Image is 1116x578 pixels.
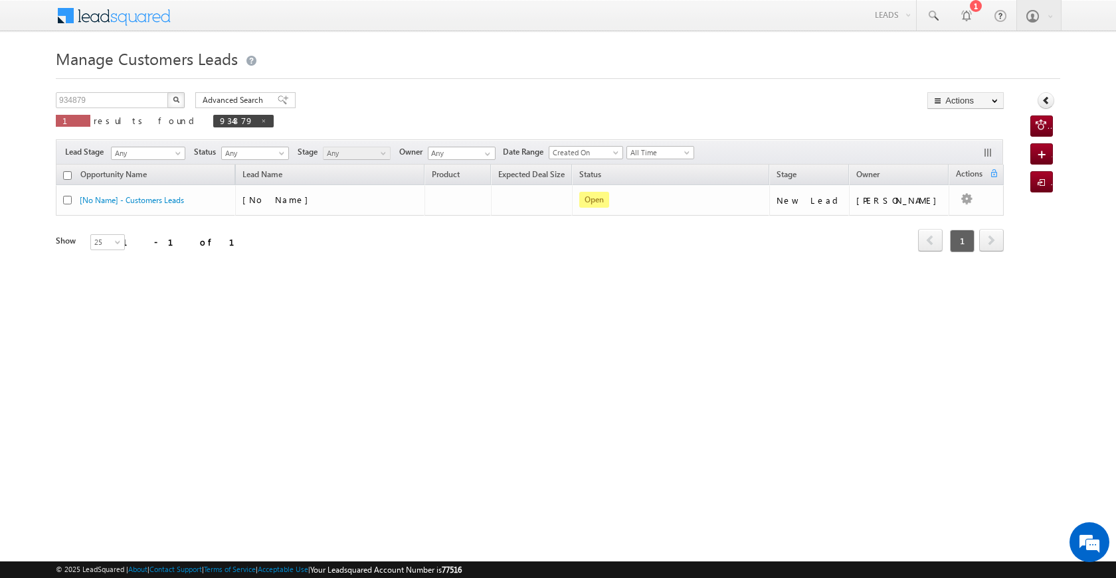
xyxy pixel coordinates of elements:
[62,115,84,126] span: 1
[492,167,571,184] a: Expected Deal Size
[80,169,147,179] span: Opportunity Name
[203,94,267,106] span: Advanced Search
[777,169,796,179] span: Stage
[74,167,153,184] a: Opportunity Name
[128,565,147,573] a: About
[549,147,618,159] span: Created On
[149,565,202,573] a: Contact Support
[194,146,221,158] span: Status
[979,229,1004,252] span: next
[399,146,428,158] span: Owner
[627,147,690,159] span: All Time
[122,234,250,250] div: 1 - 1 of 1
[63,171,72,180] input: Check all records
[579,192,609,208] span: Open
[221,147,289,160] a: Any
[220,115,254,126] span: 934879
[856,194,943,206] div: [PERSON_NAME]
[56,48,238,69] span: Manage Customers Leads
[918,229,943,252] span: prev
[573,167,608,184] a: Status
[428,147,496,160] input: Type to Search
[80,195,184,205] a: [No Name] - Customers Leads
[324,147,387,159] span: Any
[236,167,289,184] span: Lead Name
[323,147,391,160] a: Any
[111,147,185,160] a: Any
[91,236,126,248] span: 25
[918,230,943,252] a: prev
[65,146,109,158] span: Lead Stage
[432,169,460,179] span: Product
[204,565,256,573] a: Terms of Service
[258,565,308,573] a: Acceptable Use
[777,194,843,206] div: New Lead
[56,563,462,576] span: © 2025 LeadSquared | | | | |
[549,146,623,159] a: Created On
[56,235,80,247] div: Show
[442,565,462,575] span: 77516
[626,146,694,159] a: All Time
[94,115,199,126] span: results found
[856,169,880,179] span: Owner
[173,96,179,103] img: Search
[242,194,315,205] span: [No Name]
[310,565,462,575] span: Your Leadsquared Account Number is
[498,169,565,179] span: Expected Deal Size
[90,234,125,250] a: 25
[222,147,285,159] span: Any
[478,147,494,161] a: Show All Items
[770,167,803,184] a: Stage
[503,146,549,158] span: Date Range
[927,92,1004,109] button: Actions
[112,147,181,159] span: Any
[949,167,989,184] span: Actions
[298,146,323,158] span: Stage
[979,230,1004,252] a: next
[950,230,975,252] span: 1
